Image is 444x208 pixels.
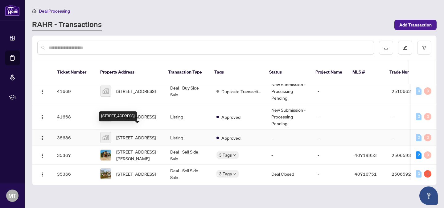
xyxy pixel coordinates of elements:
img: Logo [40,153,45,158]
button: Add Transaction [394,20,437,30]
span: down [233,154,236,157]
div: 0 [416,87,421,95]
button: download [379,41,393,55]
td: - [313,130,350,146]
td: - [313,104,350,130]
td: 2510662 - DUP [387,78,430,104]
div: 0 [416,134,421,141]
span: down [233,172,236,175]
img: Logo [40,172,45,177]
td: 2506592 [387,165,430,183]
td: - [313,165,350,183]
span: Approved [221,114,240,120]
td: - [313,146,350,165]
td: - [387,130,430,146]
span: Approved [221,134,240,141]
img: thumbnail-img [101,86,111,96]
td: New Submission - Processing Pending [266,78,313,104]
span: [STREET_ADDRESS][PERSON_NAME] [116,148,160,162]
button: Logo [37,169,47,179]
span: [STREET_ADDRESS] [116,134,156,141]
td: Deal - Sell Side Sale [165,146,212,165]
div: 0 [424,113,431,120]
button: edit [398,41,412,55]
img: Logo [40,115,45,120]
th: Ticket Number [52,60,95,84]
button: Logo [37,150,47,160]
td: 38686 [52,130,95,146]
span: Add Transaction [399,20,432,30]
img: logo [5,5,20,16]
span: download [384,46,388,50]
div: 0 [424,151,431,159]
div: 1 [424,170,431,178]
button: filter [417,41,431,55]
span: 40716751 [355,171,377,177]
button: Logo [37,86,47,96]
td: 41668 [52,104,95,130]
span: [STREET_ADDRESS] [116,88,156,94]
td: Listing [165,104,212,130]
td: New Submission - Processing Pending [266,104,313,130]
a: RAHR - Transactions [32,19,102,30]
span: edit [403,46,407,50]
button: Logo [37,112,47,122]
div: 0 [416,113,421,120]
div: 2 [416,151,421,159]
div: [STREET_ADDRESS] [99,111,137,121]
span: Deal Processing [39,8,70,14]
img: Logo [40,136,45,141]
td: - [387,104,430,130]
button: Logo [37,133,47,142]
td: Listing [165,130,212,146]
td: 35366 [52,165,95,183]
td: Deal - Buy Side Sale [165,78,212,104]
td: 41669 [52,78,95,104]
th: Trade Number [384,60,428,84]
th: Transaction Type [163,60,209,84]
th: Project Name [310,60,347,84]
span: filter [422,46,426,50]
span: Duplicate Transaction [221,88,261,95]
th: Status [264,60,310,84]
td: - [266,130,313,146]
div: 0 [424,134,431,141]
th: Tags [209,60,264,84]
img: thumbnail-img [101,132,111,143]
img: Logo [40,89,45,94]
th: MLS # [347,60,384,84]
button: Open asap [419,186,438,205]
span: MT [8,191,16,200]
span: 3 Tags [219,170,232,177]
td: - [313,78,350,104]
span: [STREET_ADDRESS] [116,170,156,177]
td: - [266,146,313,165]
img: thumbnail-img [101,169,111,179]
th: Property Address [95,60,163,84]
span: 40719953 [355,152,377,158]
img: thumbnail-img [101,150,111,160]
div: 0 [424,87,431,95]
div: 0 [416,170,421,178]
span: home [32,9,36,13]
td: 2506593 [387,146,430,165]
span: 3 Tags [219,151,232,158]
td: Deal - Sell Side Sale [165,165,212,183]
td: 35367 [52,146,95,165]
td: Deal Closed [266,165,313,183]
